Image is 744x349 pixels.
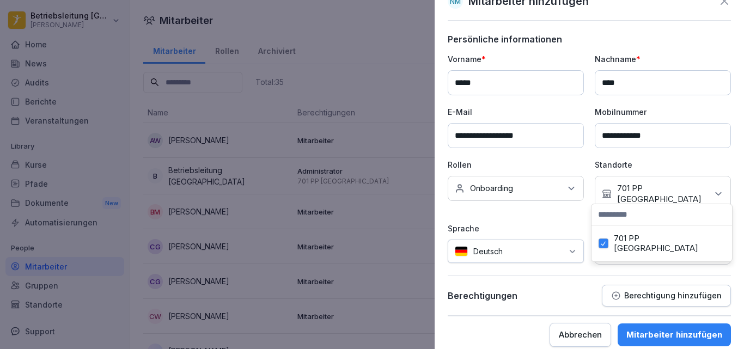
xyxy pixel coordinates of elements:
button: Abbrechen [550,323,611,347]
p: Sprache [448,223,584,234]
button: Berechtigung hinzufügen [602,285,731,307]
p: Vorname [448,53,584,65]
p: Berechtigung hinzufügen [624,291,722,300]
p: Nachname [595,53,731,65]
p: Berechtigungen [448,290,517,301]
div: Mitarbeiter hinzufügen [626,329,722,341]
p: Mobilnummer [595,106,731,118]
div: Abbrechen [559,329,602,341]
img: de.svg [455,246,468,256]
div: Deutsch [448,240,584,263]
button: Mitarbeiter hinzufügen [618,323,731,346]
p: Rollen [448,159,584,170]
p: 701 PP [GEOGRAPHIC_DATA] [617,183,708,205]
label: 701 PP [GEOGRAPHIC_DATA] [614,234,725,253]
p: Persönliche informationen [448,34,731,45]
p: E-Mail [448,106,584,118]
p: Onboarding [470,183,513,194]
p: Standorte [595,159,731,170]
